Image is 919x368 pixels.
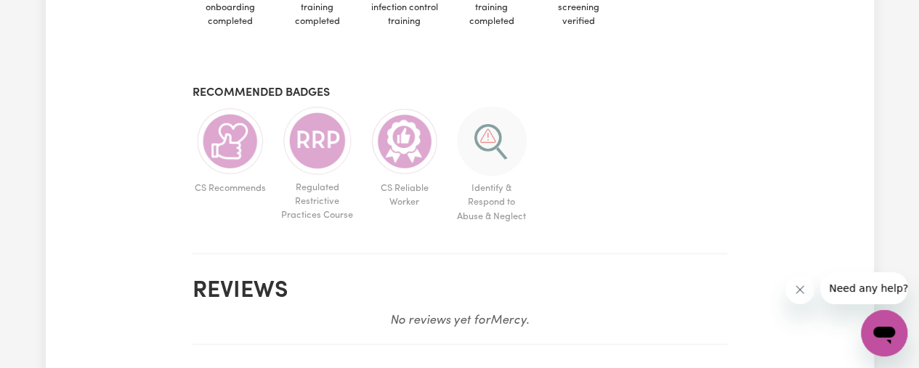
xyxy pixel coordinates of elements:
[367,176,442,215] span: CS Reliable Worker
[370,106,440,176] img: Care worker is most reliable worker
[195,106,265,176] img: Care worker is recommended by Careseekers
[457,106,527,176] img: CS Academy: Identify & Respond to Abuse & Neglect in Aged & Disability course completed
[193,277,727,305] h2: Reviews
[820,272,907,304] iframe: Message from company
[9,10,88,22] span: Need any help?
[283,106,352,175] img: CS Academy: Regulated Restrictive Practices course completed
[193,176,268,201] span: CS Recommends
[390,314,529,327] em: No reviews yet for Mercy .
[785,275,814,304] iframe: Close message
[454,176,530,229] span: Identify & Respond to Abuse & Neglect
[193,86,727,100] h3: Recommended badges
[861,310,907,356] iframe: Button to launch messaging window
[280,175,355,229] span: Regulated Restrictive Practices Course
